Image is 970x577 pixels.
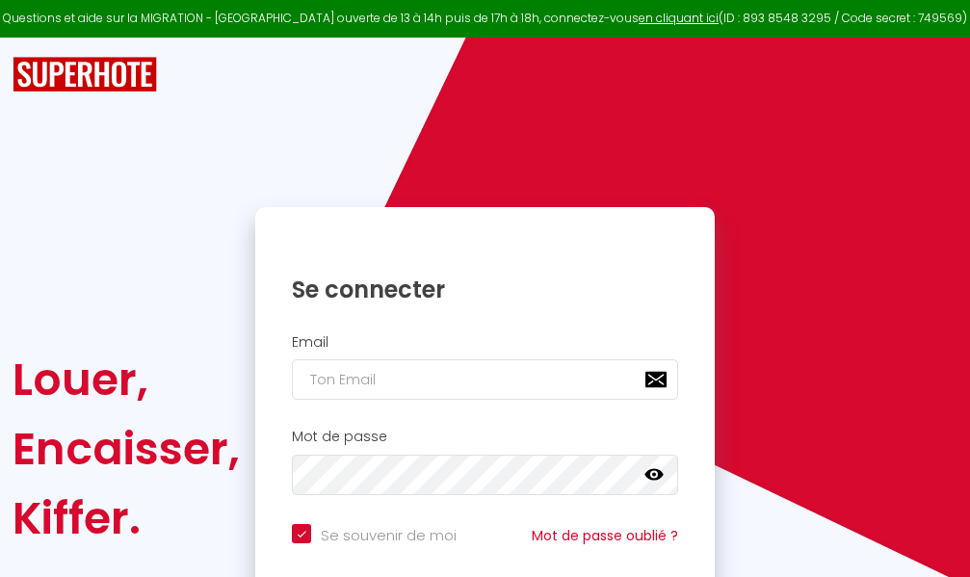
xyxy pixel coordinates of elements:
input: Ton Email [292,359,678,400]
img: SuperHote logo [13,57,157,92]
div: Kiffer. [13,484,240,553]
a: Mot de passe oublié ? [532,526,678,545]
h2: Email [292,334,678,351]
h2: Mot de passe [292,429,678,445]
div: Louer, [13,345,240,414]
h1: Se connecter [292,275,678,304]
div: Encaisser, [13,414,240,484]
a: en cliquant ici [639,10,719,26]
